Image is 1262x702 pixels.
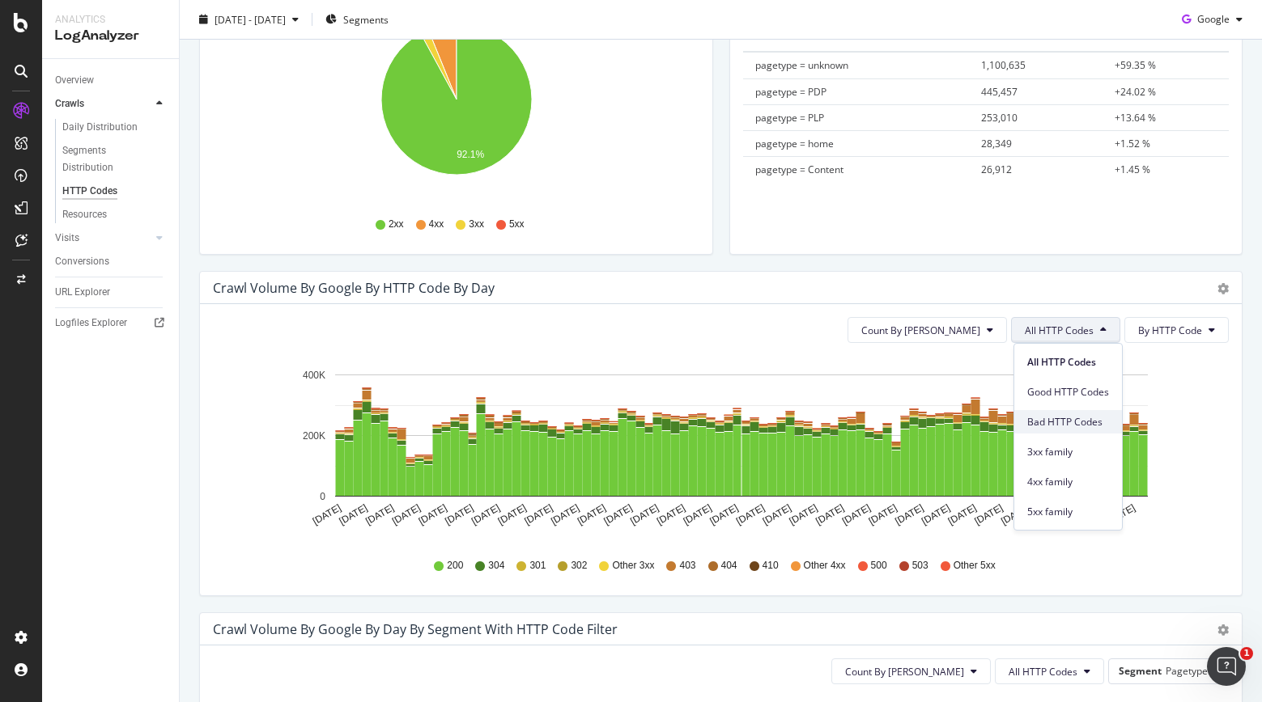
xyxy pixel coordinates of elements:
span: By HTTP Code [1138,324,1202,337]
text: [DATE] [893,502,925,527]
a: Resources [62,206,168,223]
text: [DATE] [920,502,952,527]
span: [DATE] - [DATE] [215,12,286,26]
span: 3xx family [1027,445,1109,459]
text: [DATE] [814,502,846,527]
svg: A chart. [213,15,699,202]
text: [DATE] [602,502,635,527]
a: Logfiles Explorer [55,315,168,332]
text: [DATE] [682,502,714,527]
span: All HTTP Codes [1027,355,1109,370]
text: [DATE] [338,502,370,527]
div: Conversions [55,253,109,270]
div: Overview [55,72,94,89]
text: [DATE] [363,502,396,527]
a: URL Explorer [55,284,168,301]
text: [DATE] [390,502,423,527]
text: [DATE] [840,502,873,527]
text: [DATE] [576,502,608,527]
span: All HTTP Codes [1025,324,1094,337]
span: +59.35 % [1115,58,1156,72]
a: Visits [55,230,151,247]
a: Conversions [55,253,168,270]
text: [DATE] [522,502,555,527]
text: [DATE] [417,502,449,527]
text: [DATE] [788,502,820,527]
span: Segments [343,12,389,26]
span: 500 [871,559,887,573]
span: +1.45 % [1115,163,1150,176]
button: By HTTP Code [1124,317,1229,343]
span: 5xx family [1027,505,1109,519]
div: Crawl Volume by google by Day by Segment with HTTP Code Filter [213,621,618,637]
text: [DATE] [761,502,793,527]
span: Count By Day [861,324,980,337]
span: 445,457 [981,85,1018,99]
div: URL Explorer [55,284,110,301]
span: 253,010 [981,111,1018,125]
span: pagetype = unknown [755,58,848,72]
text: [DATE] [972,502,1005,527]
text: [DATE] [443,502,475,527]
text: [DATE] [470,502,502,527]
div: gear [1217,624,1229,636]
div: LogAnalyzer [55,27,166,45]
button: [DATE] - [DATE] [193,6,305,32]
div: Segments Distribution [62,142,152,176]
text: 200K [303,430,325,442]
button: Count By [PERSON_NAME] [848,317,1007,343]
span: 28,349 [981,137,1012,150]
a: Overview [55,72,168,89]
span: +1.52 % [1115,137,1150,150]
span: 26,912 [981,163,1012,176]
text: 92.1% [457,149,484,160]
span: 404 [721,559,737,573]
span: 301 [529,559,546,573]
div: Logfiles Explorer [55,315,127,332]
span: Bad HTTP Codes [1027,415,1109,429]
span: 403 [679,559,695,573]
div: HTTP Codes [62,183,117,200]
text: [DATE] [946,502,979,527]
span: pagetype = PLP [755,111,824,125]
span: 2xx [389,218,404,231]
span: pagetype = home [755,137,834,150]
div: A chart. [213,356,1229,543]
span: Other 5xx [954,559,996,573]
text: [DATE] [734,502,767,527]
text: [DATE] [655,502,687,527]
text: [DATE] [496,502,529,527]
span: 1,100,635 [981,58,1026,72]
span: 3xx [469,218,484,231]
span: 4xx family [1027,475,1109,489]
div: Crawls [55,95,84,112]
span: Other 4xx [804,559,846,573]
span: Pagetype [1166,664,1208,678]
a: Segments Distribution [62,142,168,176]
button: Google [1175,6,1249,32]
text: [DATE] [311,502,343,527]
div: Analytics [55,13,166,27]
span: All HTTP Codes [1009,665,1077,679]
text: [DATE] [549,502,581,527]
a: Daily Distribution [62,119,168,136]
iframe: Intercom live chat [1207,647,1246,686]
div: Visits [55,230,79,247]
text: 0 [320,491,325,502]
span: pagetype = PDP [755,85,826,99]
span: 200 [447,559,463,573]
div: Crawl Volume by google by HTTP Code by Day [213,280,495,296]
span: Segment [1119,664,1162,678]
text: [DATE] [628,502,661,527]
span: Good HTTP Codes [1027,385,1109,400]
text: 400K [303,370,325,381]
button: All HTTP Codes [995,658,1104,684]
span: 503 [912,559,928,573]
span: 304 [488,559,504,573]
button: All HTTP Codes [1011,317,1120,343]
span: Count By Day [845,665,964,679]
span: +24.02 % [1115,85,1156,99]
span: pagetype = Content [755,163,843,176]
span: Other 3xx [612,559,654,573]
text: [DATE] [867,502,899,527]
